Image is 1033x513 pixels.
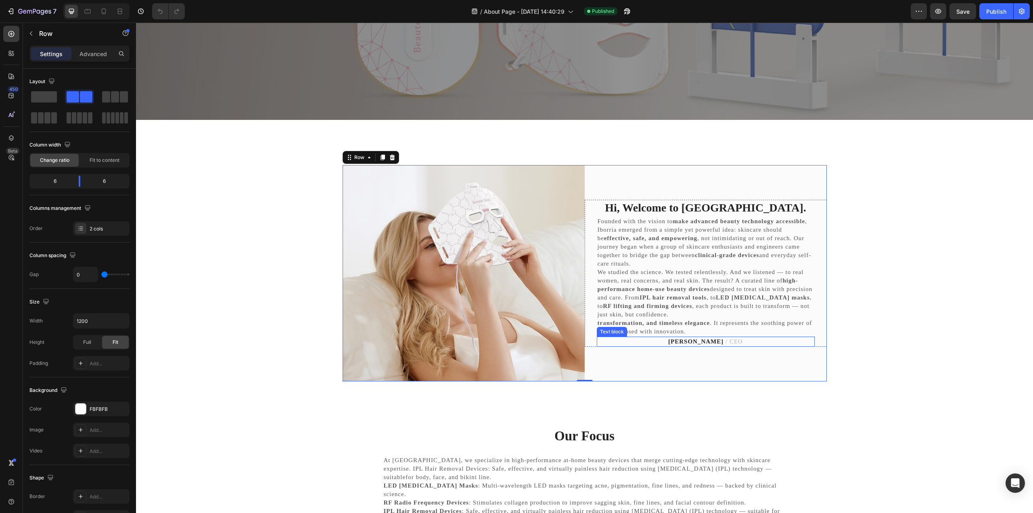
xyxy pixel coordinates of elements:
[40,50,63,58] p: Settings
[29,203,92,214] div: Columns management
[468,212,561,219] strong: effective, safe, and empowering
[3,3,60,19] button: 7
[532,316,588,322] strong: [PERSON_NAME]
[207,142,449,359] img: Alt Image
[29,339,44,346] div: Height
[90,406,128,413] div: FBFBFB
[462,245,678,296] p: We studied the science. We tested relentlessly. And we listened — to real women, real concerns, a...
[248,484,650,501] p: : Safe, effective, and virtually painless hair reduction using [MEDICAL_DATA] (IPL) technology — ...
[248,485,326,492] strong: IPL Hair Removal Devices
[462,195,678,245] p: Founded with the vision to , Iborria emerged from a simple yet powerful idea: skincare should be ...
[504,272,571,278] strong: IPL hair removal tools
[247,404,650,423] h2: Our Focus
[29,385,69,396] div: Background
[90,157,119,164] span: Fit to content
[152,3,185,19] div: Undo/Redo
[986,7,1006,16] div: Publish
[590,316,607,322] span: / CEO
[462,297,574,304] strong: transformation, and timeless elegance
[248,460,342,466] strong: LED [MEDICAL_DATA] Masks
[39,29,108,38] p: Row
[29,426,44,433] div: Image
[8,86,19,92] div: 450
[90,360,128,367] div: Add...
[87,176,128,187] div: 6
[248,477,333,483] strong: RF Radio Frequency Devices
[73,314,129,328] input: Auto
[217,131,230,138] div: Row
[461,177,679,193] h2: Rich Text Editor. Editing area: main
[462,178,678,193] p: Hi, Welcome to [GEOGRAPHIC_DATA].
[29,250,77,261] div: Column spacing
[29,473,55,484] div: Shape
[467,280,556,287] strong: RF lifting and firming devices
[90,225,128,232] div: 2 cols
[580,272,674,278] strong: LED [MEDICAL_DATA] masks
[29,447,42,454] div: Video
[90,493,128,500] div: Add...
[29,297,51,308] div: Size
[559,229,623,236] strong: clinical-grade devices
[29,271,39,278] div: Gap
[29,493,45,500] div: Border
[949,3,976,19] button: Save
[53,6,56,16] p: 7
[113,339,118,346] span: Fit
[73,267,98,282] input: Auto
[484,7,565,16] span: About Page - [DATE] 14:40:29
[79,50,107,58] p: Advanced
[136,23,1033,513] iframe: Design area
[956,8,970,15] span: Save
[6,148,19,154] div: Beta
[480,7,482,16] span: /
[31,176,72,187] div: 6
[461,194,679,314] div: Rich Text Editor. Editing area: main
[40,157,69,164] span: Change ratio
[1006,473,1025,493] div: Open Intercom Messenger
[592,8,614,15] span: Published
[29,405,42,412] div: Color
[29,140,72,151] div: Column width
[979,3,1013,19] button: Publish
[462,296,678,313] p: . It represents the soothing power of skincare fused with innovation.
[83,339,91,346] span: Full
[248,433,650,484] p: At [GEOGRAPHIC_DATA], we specialize in high-performance at-home beauty devices that merge cutting...
[90,427,128,434] div: Add...
[29,225,43,232] div: Order
[29,76,56,87] div: Layout
[29,360,48,367] div: Padding
[537,195,669,202] strong: make advanced beauty technology accessible
[90,448,128,455] div: Add...
[462,306,489,313] div: Text block
[29,317,43,325] div: Width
